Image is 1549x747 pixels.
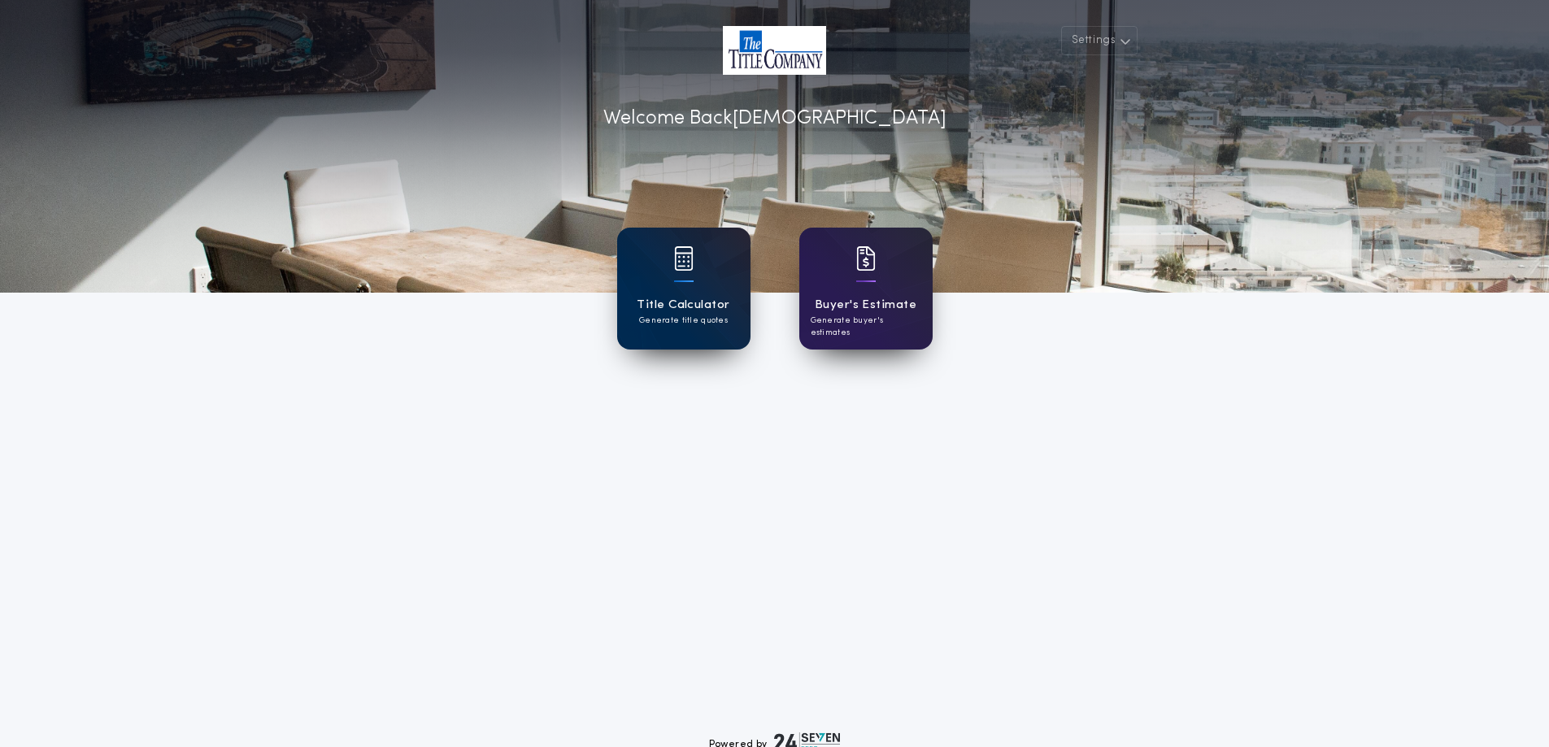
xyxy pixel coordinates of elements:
p: Generate buyer's estimates [811,315,921,339]
h1: Buyer's Estimate [815,296,916,315]
p: Generate title quotes [639,315,728,327]
a: card iconBuyer's EstimateGenerate buyer's estimates [799,228,933,350]
img: card icon [674,246,694,271]
img: card icon [856,246,876,271]
a: card iconTitle CalculatorGenerate title quotes [617,228,751,350]
h1: Title Calculator [637,296,729,315]
p: Welcome Back [DEMOGRAPHIC_DATA] [603,104,946,133]
img: account-logo [723,26,826,75]
button: Settings [1061,26,1138,55]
